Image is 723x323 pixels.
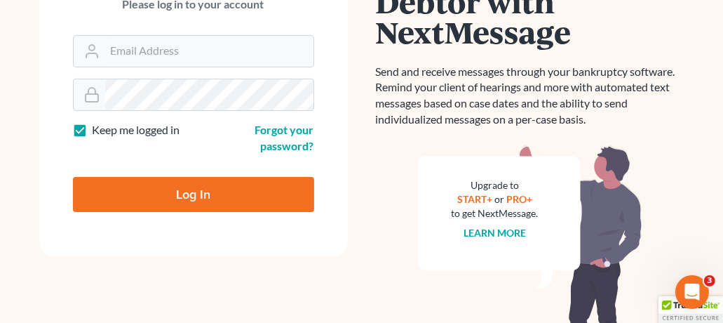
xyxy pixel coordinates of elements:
a: Learn more [464,227,526,239]
input: Email Address [105,36,313,67]
a: Forgot your password? [255,123,314,152]
a: START+ [457,193,492,205]
iframe: Intercom live chat [675,275,709,309]
p: Send and receive messages through your bankruptcy software. Remind your client of hearings and mo... [376,64,684,128]
div: Upgrade to [452,178,539,192]
label: Keep me logged in [93,122,180,138]
div: TrustedSite Certified [658,296,723,323]
span: 3 [704,275,715,286]
a: PRO+ [506,193,532,205]
div: to get NextMessage. [452,206,539,220]
span: or [494,193,504,205]
input: Log In [73,177,314,212]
